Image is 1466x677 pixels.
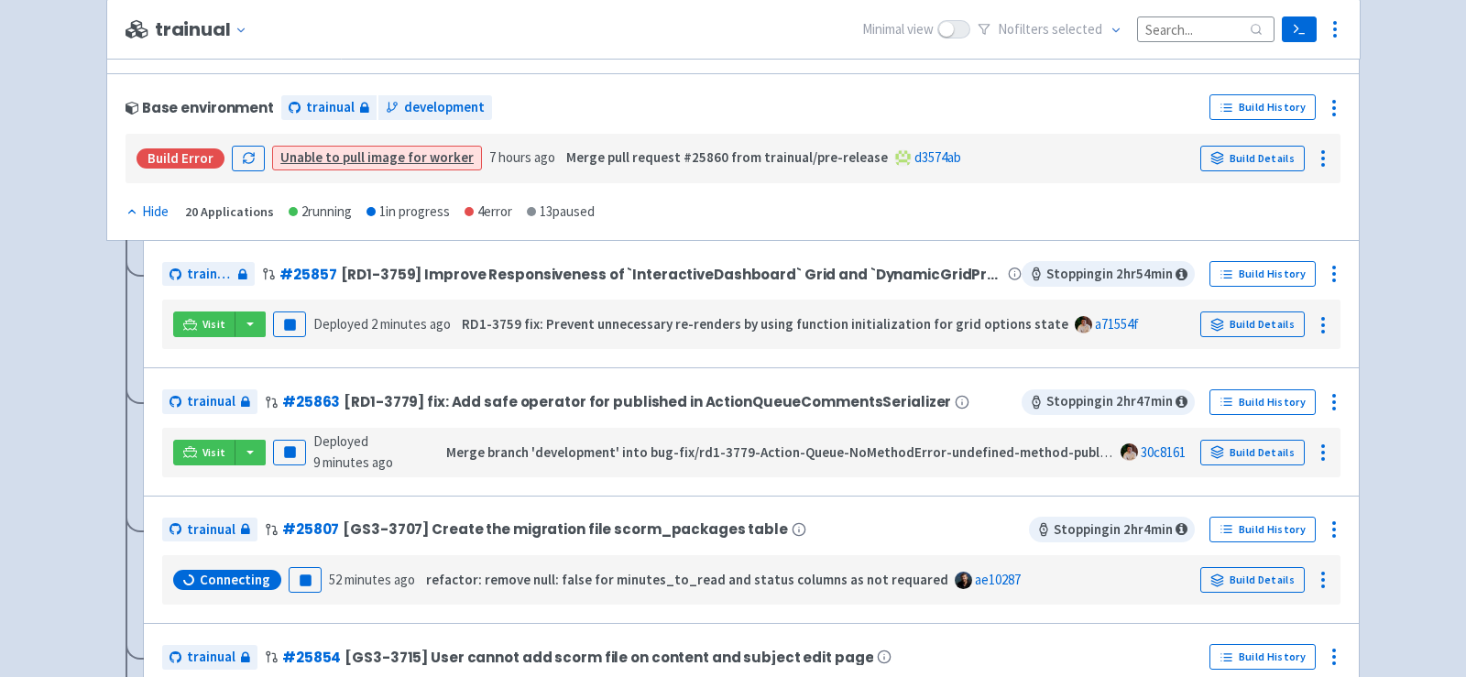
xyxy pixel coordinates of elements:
span: Stopping in 2 hr 54 min [1022,261,1195,287]
span: Visit [202,445,226,460]
span: Minimal view [862,19,934,40]
a: #25857 [279,265,336,284]
button: Pause [273,440,306,465]
span: trainual [187,519,235,541]
span: [RD1-3759] Improve Responsiveness of `InteractiveDashboard` Grid and `DynamicGridProvider`. [341,267,1004,282]
time: 7 hours ago [489,148,555,166]
a: Build History [1209,94,1316,120]
button: Pause [273,311,306,337]
a: #25863 [282,392,340,411]
span: development [404,97,485,118]
span: trainual [187,647,235,668]
strong: Merge branch 'development' into bug-fix/rd1-3779-Action-Queue-NoMethodError-undefined-method-publ... [446,443,1177,461]
a: Visit [173,311,235,337]
span: Deployed [313,432,393,471]
a: trainual [281,95,377,120]
button: Hide [126,202,170,223]
div: 20 Applications [185,202,274,223]
a: Build History [1209,389,1316,415]
span: Deployed [313,315,451,333]
span: Connecting [200,571,270,589]
a: a71554f [1095,315,1139,333]
span: Stopping in 2 hr 47 min [1022,389,1195,415]
a: Build Details [1200,311,1305,337]
button: trainual [155,19,255,40]
a: development [378,95,492,120]
div: 4 error [465,202,512,223]
a: trainual [162,262,255,287]
a: Build History [1209,517,1316,542]
a: Unable to pull image for worker [280,148,474,166]
div: 1 in progress [366,202,450,223]
span: Visit [202,317,226,332]
div: Hide [126,202,169,223]
a: Build Details [1200,567,1305,593]
div: Build Error [137,148,224,169]
a: Build History [1209,261,1316,287]
span: No filter s [998,19,1102,40]
span: selected [1052,20,1102,38]
button: Pause [289,567,322,593]
a: #25854 [282,648,341,667]
a: trainual [162,518,257,542]
a: Build Details [1200,440,1305,465]
strong: refactor: remove null: false for minutes_to_read and status columns as not requared [426,571,948,588]
strong: RD1-3759 fix: Prevent unnecessary re-renders by using function initialization for grid options state [462,315,1068,333]
span: [GS3-3715] User cannot add scorm file on content and subject edit page [345,650,873,665]
div: Base environment [126,100,274,115]
span: Stopping in 2 hr 4 min [1029,517,1195,542]
a: #25807 [282,519,339,539]
a: Build Details [1200,146,1305,171]
span: trainual [306,97,355,118]
a: Visit [173,440,235,465]
input: Search... [1137,16,1275,41]
time: 2 minutes ago [371,315,451,333]
span: [RD1-3779] fix: Add safe operator for published in ActionQueueCommentsSerializer [344,394,951,409]
a: Terminal [1282,16,1316,42]
div: 2 running [289,202,352,223]
span: [GS3-3707] Create the migration file scorm_packages table [343,521,788,537]
div: 13 paused [527,202,595,223]
span: trainual [187,264,233,285]
time: 52 minutes ago [329,571,415,588]
a: ae10287 [975,571,1021,588]
strong: Merge pull request #25860 from trainual/pre-release [566,148,888,166]
a: Build History [1209,644,1316,670]
a: d3574ab [914,148,961,166]
span: trainual [187,391,235,412]
a: 30c8161 [1141,443,1186,461]
time: 9 minutes ago [313,453,393,471]
a: trainual [162,389,257,414]
a: trainual [162,645,257,670]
